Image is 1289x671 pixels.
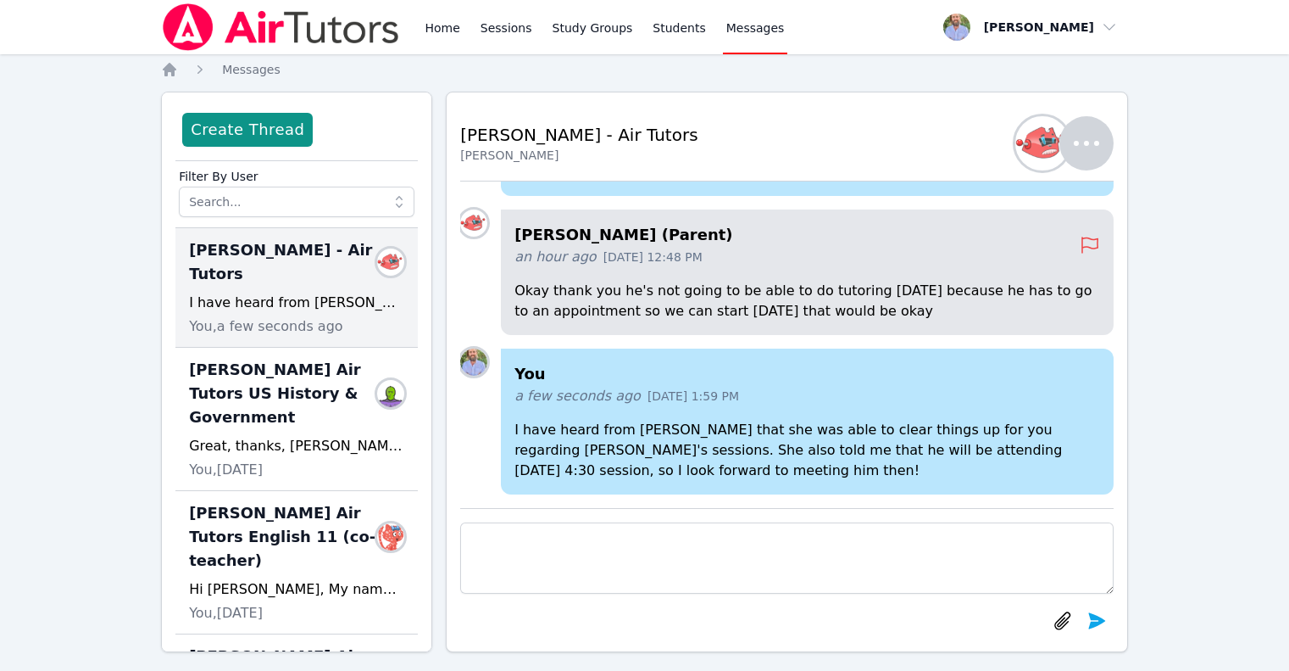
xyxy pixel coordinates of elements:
img: Babara Burch [1015,116,1070,171]
div: [PERSON_NAME] [460,147,697,164]
span: an hour ago [514,247,597,267]
span: You, a few seconds ago [189,316,342,337]
input: Search... [179,187,414,217]
div: [PERSON_NAME] Air Tutors English 11 (co-teacher)Thomas DietzHi [PERSON_NAME], My name is [PERSON_... [175,491,418,635]
div: [PERSON_NAME] - Air TutorsBabara BurchI have heard from [PERSON_NAME] that she was able to clear ... [175,228,418,348]
div: Hi [PERSON_NAME], My name is [PERSON_NAME], and I will be working as [PERSON_NAME] tutor in Engli... [189,579,404,600]
label: Filter By User [179,161,414,187]
img: Tony Buttino [377,380,404,407]
div: I have heard from [PERSON_NAME] that she was able to clear things up for you regarding [PERSON_NA... [189,293,404,313]
span: [PERSON_NAME] Air Tutors English 11 (co-teacher) [189,501,384,573]
h2: [PERSON_NAME] - Air Tutors [460,123,697,147]
img: Babara Burch [460,210,487,237]
p: Okay thank you he's not going to be able to do tutoring [DATE] because he has to go to an appoint... [514,281,1100,322]
button: Create Thread [182,113,313,147]
img: Thomas Dietz [377,523,404,551]
h4: [PERSON_NAME] (Parent) [514,223,1080,247]
span: [PERSON_NAME] - Air Tutors [189,238,384,286]
p: I have heard from [PERSON_NAME] that she was able to clear things up for you regarding [PERSON_NA... [514,420,1100,481]
button: Babara Burch [1025,116,1114,171]
div: [PERSON_NAME] Air Tutors US History & GovernmentTony ButtinoGreat, thanks, [PERSON_NAME]. My emai... [175,348,418,491]
img: Matthew Fisher [460,349,487,376]
nav: Breadcrumb [161,61,1128,78]
span: [DATE] 12:48 PM [603,249,703,266]
span: Messages [222,63,281,76]
a: Messages [222,61,281,78]
span: You, [DATE] [189,603,263,623]
div: Great, thanks, [PERSON_NAME]. My email is [EMAIL_ADDRESS][DOMAIN_NAME]. I'm excited to get started. [189,436,404,456]
span: [DATE] 1:59 PM [647,388,739,405]
img: Air Tutors [161,3,401,51]
span: Messages [726,20,785,36]
img: Babara Burch [377,249,404,276]
span: a few seconds ago [514,386,641,406]
span: You, [DATE] [189,460,263,480]
h4: You [514,362,1100,386]
span: [PERSON_NAME] Air Tutors US History & Government [189,358,384,429]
